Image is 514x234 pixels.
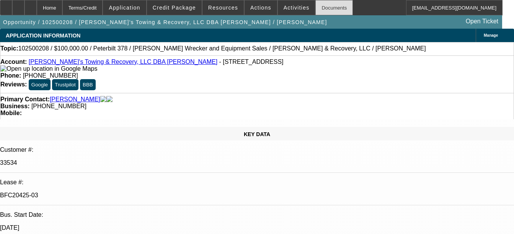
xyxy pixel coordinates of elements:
span: - [STREET_ADDRESS] [219,58,284,65]
span: Activities [284,5,310,11]
span: Actions [250,5,271,11]
button: Resources [202,0,244,15]
strong: Account: [0,58,27,65]
a: [PERSON_NAME]'s Towing & Recovery, LLC DBA [PERSON_NAME] [29,58,217,65]
span: Credit Package [153,5,196,11]
span: Resources [208,5,238,11]
strong: Phone: [0,72,21,79]
button: Trustpilot [52,79,78,90]
a: View Google Maps [0,65,97,72]
button: Activities [278,0,315,15]
img: facebook-icon.png [100,96,106,103]
a: [PERSON_NAME] [50,96,100,103]
strong: Business: [0,103,29,109]
button: Credit Package [147,0,202,15]
strong: Primary Contact: [0,96,50,103]
strong: Mobile: [0,110,22,116]
button: Actions [245,0,277,15]
span: Application [109,5,140,11]
button: BBB [80,79,96,90]
button: Google [29,79,51,90]
img: Open up location in Google Maps [0,65,97,72]
strong: Topic: [0,45,18,52]
span: APPLICATION INFORMATION [6,32,80,39]
button: Application [103,0,146,15]
strong: Reviews: [0,81,27,88]
span: Opportunity / 102500208 / [PERSON_NAME]'s Towing & Recovery, LLC DBA [PERSON_NAME] / [PERSON_NAME] [3,19,327,25]
img: linkedin-icon.png [106,96,113,103]
span: KEY DATA [244,131,270,137]
a: Open Ticket [463,15,501,28]
span: 102500208 / $100,000.00 / Peterbilt 378 / [PERSON_NAME] Wrecker and Equipment Sales / [PERSON_NAM... [18,45,426,52]
span: [PHONE_NUMBER] [31,103,86,109]
span: [PHONE_NUMBER] [23,72,78,79]
span: Manage [484,33,498,37]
